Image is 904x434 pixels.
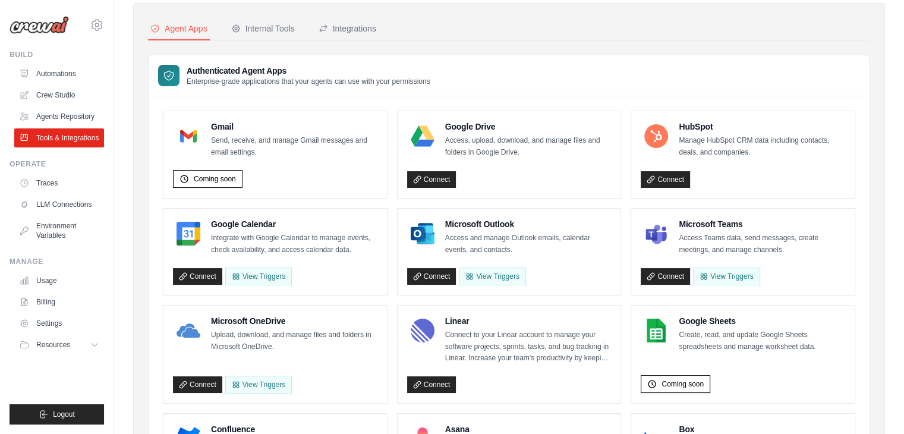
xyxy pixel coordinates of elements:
[225,268,292,285] button: View Triggers
[173,268,222,285] a: Connect
[641,171,690,188] a: Connect
[53,410,75,419] span: Logout
[662,379,704,389] span: Coming soon
[644,124,668,148] img: HubSpot Logo
[211,135,377,158] p: Send, receive, and manage Gmail messages and email settings.
[211,121,377,133] h4: Gmail
[411,124,434,148] img: Google Drive Logo
[14,271,104,290] a: Usage
[225,376,292,394] : View Triggers
[644,222,668,246] img: Microsoft Teams Logo
[679,232,845,256] p: Access Teams data, send messages, create meetings, and manage channels.
[211,315,377,327] h4: Microsoft OneDrive
[14,195,104,214] a: LLM Connections
[10,404,104,424] button: Logout
[445,232,612,256] p: Access and manage Outlook emails, calendar events, and contacts.
[14,86,104,105] a: Crew Studio
[316,18,379,40] button: Integrations
[10,257,104,266] div: Manage
[679,315,845,327] h4: Google Sheets
[211,232,377,256] p: Integrate with Google Calendar to manage events, check availability, and access calendar data.
[445,218,612,230] h4: Microsoft Outlook
[177,319,200,342] img: Microsoft OneDrive Logo
[641,268,690,285] a: Connect
[459,268,525,285] : View Triggers
[445,121,612,133] h4: Google Drive
[187,77,430,86] p: Enterprise-grade applications that your agents can use with your permissions
[36,340,70,350] span: Resources
[10,50,104,59] div: Build
[194,174,236,184] span: Coming soon
[445,329,612,364] p: Connect to your Linear account to manage your software projects, sprints, tasks, and bug tracking...
[10,159,104,169] div: Operate
[148,18,210,40] button: Agent Apps
[187,65,430,77] h3: Authenticated Agent Apps
[177,124,200,148] img: Gmail Logo
[14,64,104,83] a: Automations
[229,18,297,40] button: Internal Tools
[211,218,377,230] h4: Google Calendar
[445,315,612,327] h4: Linear
[14,314,104,333] a: Settings
[231,23,295,34] div: Internal Tools
[407,171,456,188] a: Connect
[679,218,845,230] h4: Microsoft Teams
[14,107,104,126] a: Agents Repository
[679,329,845,353] p: Create, read, and update Google Sheets spreadsheets and manage worksheet data.
[177,222,200,246] img: Google Calendar Logo
[173,376,222,393] a: Connect
[10,16,69,34] img: Logo
[211,329,377,353] p: Upload, download, and manage files and folders in Microsoft OneDrive.
[445,135,612,158] p: Access, upload, download, and manage files and folders in Google Drive.
[407,268,456,285] a: Connect
[411,319,434,342] img: Linear Logo
[679,135,845,158] p: Manage HubSpot CRM data including contacts, deals, and companies.
[14,128,104,147] a: Tools & Integrations
[411,222,434,246] img: Microsoft Outlook Logo
[14,174,104,193] a: Traces
[679,121,845,133] h4: HubSpot
[150,23,207,34] div: Agent Apps
[693,268,760,285] : View Triggers
[14,293,104,312] a: Billing
[14,335,104,354] button: Resources
[319,23,376,34] div: Integrations
[14,216,104,245] a: Environment Variables
[407,376,456,393] a: Connect
[644,319,668,342] img: Google Sheets Logo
